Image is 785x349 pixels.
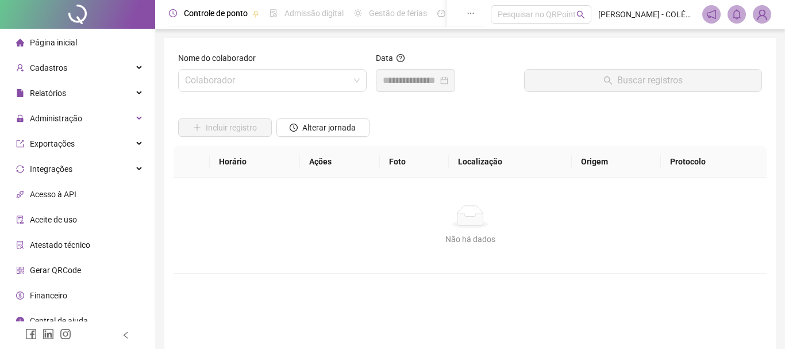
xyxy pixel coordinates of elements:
[169,9,177,17] span: clock-circle
[276,124,370,133] a: Alterar jornada
[30,291,67,300] span: Financeiro
[30,38,77,47] span: Página inicial
[184,9,248,18] span: Controle de ponto
[376,53,393,63] span: Data
[60,328,71,340] span: instagram
[524,69,762,92] button: Buscar registros
[732,9,742,20] span: bell
[576,10,585,19] span: search
[16,216,24,224] span: audit
[16,114,24,122] span: lock
[369,9,427,18] span: Gestão de férias
[30,164,72,174] span: Integrações
[43,328,54,340] span: linkedin
[397,54,405,62] span: question-circle
[16,64,24,72] span: user-add
[16,317,24,325] span: info-circle
[30,139,75,148] span: Exportações
[16,266,24,274] span: qrcode
[16,89,24,97] span: file
[276,118,370,137] button: Alterar jornada
[16,190,24,198] span: api
[270,9,278,17] span: file-done
[16,39,24,47] span: home
[178,118,272,137] button: Incluir registro
[25,328,37,340] span: facebook
[16,165,24,173] span: sync
[467,9,475,17] span: ellipsis
[30,240,90,250] span: Atestado técnico
[30,316,88,325] span: Central de ajuda
[284,9,344,18] span: Admissão digital
[30,89,66,98] span: Relatórios
[354,9,362,17] span: sun
[187,233,753,246] div: Não há dados
[661,146,767,178] th: Protocolo
[210,146,300,178] th: Horário
[753,6,771,23] img: 58712
[300,146,380,178] th: Ações
[30,114,82,123] span: Administração
[178,52,263,64] label: Nome do colaborador
[706,9,717,20] span: notification
[290,124,298,132] span: clock-circle
[252,10,259,17] span: pushpin
[380,146,449,178] th: Foto
[122,331,130,339] span: left
[302,121,356,134] span: Alterar jornada
[30,215,77,224] span: Aceite de uso
[16,241,24,249] span: solution
[16,292,24,300] span: dollar
[598,8,695,21] span: [PERSON_NAME] - COLÉGIO ÁGAPE DOM BILINGUE
[16,140,24,148] span: export
[30,63,67,72] span: Cadastros
[437,9,445,17] span: dashboard
[449,146,572,178] th: Localização
[30,190,76,199] span: Acesso à API
[572,146,661,178] th: Origem
[30,266,81,275] span: Gerar QRCode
